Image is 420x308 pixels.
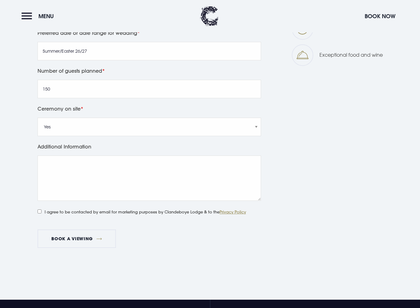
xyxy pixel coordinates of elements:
[38,29,261,37] label: Preferred date or date range for wedding
[38,207,243,215] label: I agree to be contacted by email for marketing purposes by Clandeboye Lodge & to the
[220,209,246,214] a: Privacy Policy
[22,10,57,23] button: Menu
[297,51,308,59] img: Why icon 4 1
[38,67,261,75] label: Number of guests planned
[38,142,261,151] label: Additional Information
[319,50,383,59] p: Exceptional food and wine
[200,6,219,26] img: Clandeboye Lodge
[38,229,116,248] button: Book a viewing
[362,10,398,23] button: Book Now
[38,209,42,213] input: I agree to be contacted by email for marketing purposes by Clandeboye Lodge & to thePrivacy Policy
[38,104,261,113] label: Ceremony on site
[38,13,54,20] span: Menu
